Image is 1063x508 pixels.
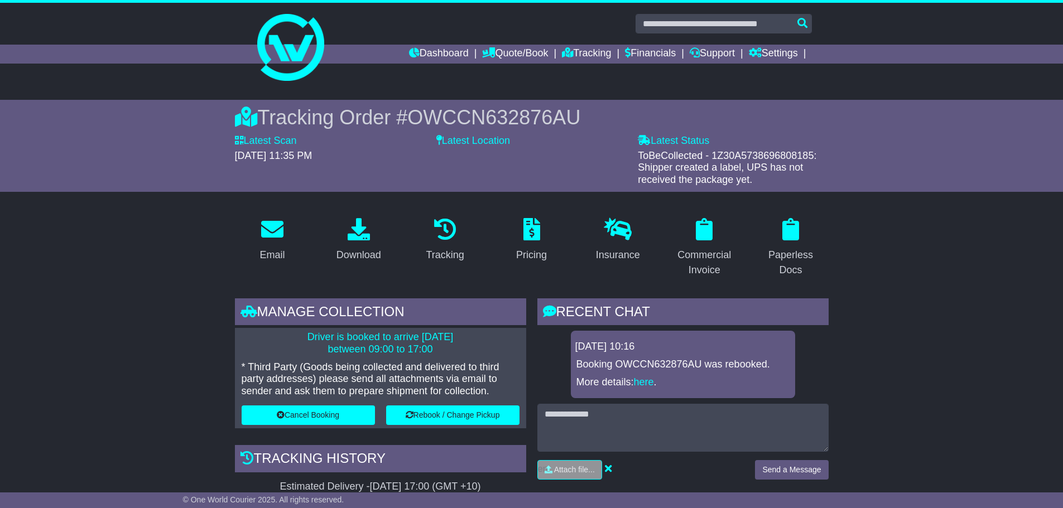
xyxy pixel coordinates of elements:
[336,248,381,263] div: Download
[183,495,344,504] span: © One World Courier 2025. All rights reserved.
[674,248,735,278] div: Commercial Invoice
[589,214,647,267] a: Insurance
[576,359,790,371] p: Booking OWCCN632876AU was rebooked.
[426,248,464,263] div: Tracking
[235,298,526,328] div: Manage collection
[407,106,580,129] span: OWCCN632876AU
[625,45,676,64] a: Financials
[235,150,312,161] span: [DATE] 11:35 PM
[537,298,829,328] div: RECENT CHAT
[386,405,520,425] button: Rebook / Change Pickup
[638,135,709,147] label: Latest Status
[755,460,828,480] button: Send a Message
[761,248,821,278] div: Paperless Docs
[370,481,481,493] div: [DATE] 17:00 (GMT +10)
[259,248,285,263] div: Email
[753,214,829,282] a: Paperless Docs
[749,45,798,64] a: Settings
[575,341,791,353] div: [DATE] 10:16
[242,361,520,398] p: * Third Party (Goods being collected and delivered to third party addresses) please send all atta...
[252,214,292,267] a: Email
[419,214,471,267] a: Tracking
[634,376,654,388] a: here
[409,45,469,64] a: Dashboard
[638,150,816,185] span: ToBeCollected - 1Z30A5738696808185: Shipper created a label, UPS has not received the package yet.
[596,248,640,263] div: Insurance
[235,445,526,475] div: Tracking history
[436,135,510,147] label: Latest Location
[690,45,735,64] a: Support
[667,214,742,282] a: Commercial Invoice
[509,214,554,267] a: Pricing
[235,481,526,493] div: Estimated Delivery -
[242,331,520,355] p: Driver is booked to arrive [DATE] between 09:00 to 17:00
[516,248,547,263] div: Pricing
[235,105,829,129] div: Tracking Order #
[482,45,548,64] a: Quote/Book
[235,135,297,147] label: Latest Scan
[242,405,375,425] button: Cancel Booking
[576,376,790,389] p: More details: .
[562,45,611,64] a: Tracking
[329,214,388,267] a: Download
